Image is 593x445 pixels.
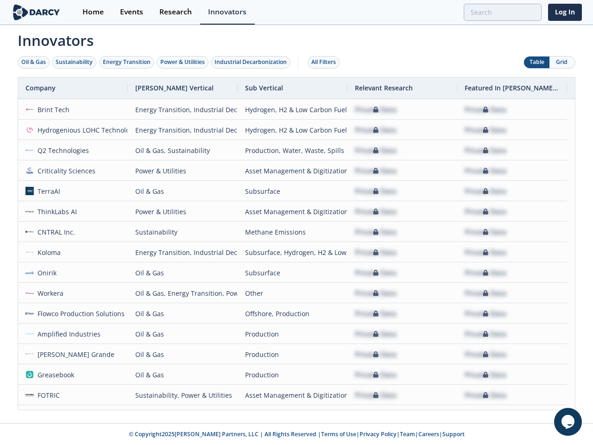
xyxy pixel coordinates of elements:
[211,56,290,69] button: Industrial Decarbonization
[214,58,287,66] div: Industrial Decarbonization
[465,344,506,364] div: Private Data
[25,248,34,256] img: 27540aad-f8b7-4d29-9f20-5d378d121d15
[308,56,340,69] button: All Filters
[465,304,506,324] div: Private Data
[355,263,397,283] div: Private Data
[465,181,506,201] div: Private Data
[135,83,214,92] span: [PERSON_NAME] Vertical
[135,283,230,303] div: Oil & Gas, Energy Transition, Power & Utilities
[245,242,340,262] div: Subsurface, Hydrogen, H2 & Low Carbon Fuels
[355,304,397,324] div: Private Data
[25,166,34,175] img: f59c13b7-8146-4c0f-b540-69d0cf6e4c34
[25,146,34,154] img: 103d4dfa-2e10-4df7-9c1d-60a09b3f591e
[25,83,56,92] span: Company
[355,100,397,120] div: Private Data
[34,120,143,140] div: Hydrogenious LOHC Technologies
[355,324,397,344] div: Private Data
[56,58,93,66] div: Sustainability
[245,344,340,364] div: Production
[25,228,34,236] img: 8ac11fb0-5ce6-4062-9e23-88b7456ac0af
[25,309,34,318] img: 1619202337518-flowco_logo_lt_medium.png
[11,4,62,20] img: logo-wide.svg
[465,100,506,120] div: Private Data
[355,242,397,262] div: Private Data
[465,83,560,92] span: Featured In [PERSON_NAME] Live
[418,430,439,438] a: Careers
[25,391,34,399] img: e41a9aca-1af1-479c-9b99-414026293702
[103,58,151,66] div: Energy Transition
[34,242,61,262] div: Koloma
[34,202,77,222] div: ThinkLabs AI
[442,430,465,438] a: Support
[208,8,246,16] div: Innovators
[355,161,397,181] div: Private Data
[25,187,34,195] img: a0df43f8-31b4-4ea9-a991-6b2b5c33d24c
[135,242,230,262] div: Energy Transition, Industrial Decarbonization, Oil & Gas
[465,263,506,283] div: Private Data
[34,385,60,405] div: FOTRIC
[355,385,397,405] div: Private Data
[34,222,76,242] div: CNTRAL Inc.
[34,181,61,201] div: TerraAI
[159,8,192,16] div: Research
[34,263,57,283] div: Onirik
[465,140,506,160] div: Private Data
[524,57,549,68] button: Table
[25,289,34,297] img: a6a7813e-09ba-43d3-9dde-1ade15d6a3a4
[549,57,575,68] button: Grid
[245,304,340,324] div: Offshore, Production
[135,304,230,324] div: Oil & Gas
[135,344,230,364] div: Oil & Gas
[99,56,154,69] button: Energy Transition
[548,4,582,21] a: Log In
[355,283,397,303] div: Private Data
[135,324,230,344] div: Oil & Gas
[465,202,506,222] div: Private Data
[34,161,96,181] div: Criticality Sciences
[157,56,208,69] button: Power & Utilities
[25,370,34,379] img: greasebook.com.png
[135,385,230,405] div: Sustainability, Power & Utilities
[34,406,83,426] div: Atomic47 Labs
[245,324,340,344] div: Production
[245,202,340,222] div: Asset Management & Digitization
[135,120,230,140] div: Energy Transition, Industrial Decarbonization
[21,58,46,66] div: Oil & Gas
[34,324,101,344] div: Amplified Industries
[360,430,397,438] a: Privacy Policy
[34,283,64,303] div: Workera
[135,181,230,201] div: Oil & Gas
[25,126,34,134] img: 637fdeb2-050e-438a-a1bd-d39c97baa253
[355,202,397,222] div: Private Data
[82,8,104,16] div: Home
[400,430,415,438] a: Team
[245,83,283,92] span: Sub Vertical
[321,430,356,438] a: Terms of Use
[245,222,340,242] div: Methane Emissions
[25,105,34,114] img: f06b7f28-bf61-405b-8dcc-f856dcd93083
[135,100,230,120] div: Energy Transition, Industrial Decarbonization
[355,140,397,160] div: Private Data
[135,222,230,242] div: Sustainability
[465,324,506,344] div: Private Data
[245,100,340,120] div: Hydrogen, H2 & Low Carbon Fuels
[25,330,34,338] img: 975fd072-4f33-424c-bfc0-4ca45b1e322c
[554,408,584,436] iframe: chat widget
[355,222,397,242] div: Private Data
[464,4,542,21] input: Advanced Search
[52,56,96,69] button: Sustainability
[245,385,340,405] div: Asset Management & Digitization, Methane Emissions
[245,161,340,181] div: Asset Management & Digitization
[135,202,230,222] div: Power & Utilities
[355,120,397,140] div: Private Data
[245,140,340,160] div: Production, Water, Waste, Spills
[245,365,340,385] div: Production
[135,140,230,160] div: Oil & Gas, Sustainability
[465,365,506,385] div: Private Data
[135,406,230,426] div: Power & Utilities
[18,56,50,69] button: Oil & Gas
[135,161,230,181] div: Power & Utilities
[465,385,506,405] div: Private Data
[355,365,397,385] div: Private Data
[135,365,230,385] div: Oil & Gas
